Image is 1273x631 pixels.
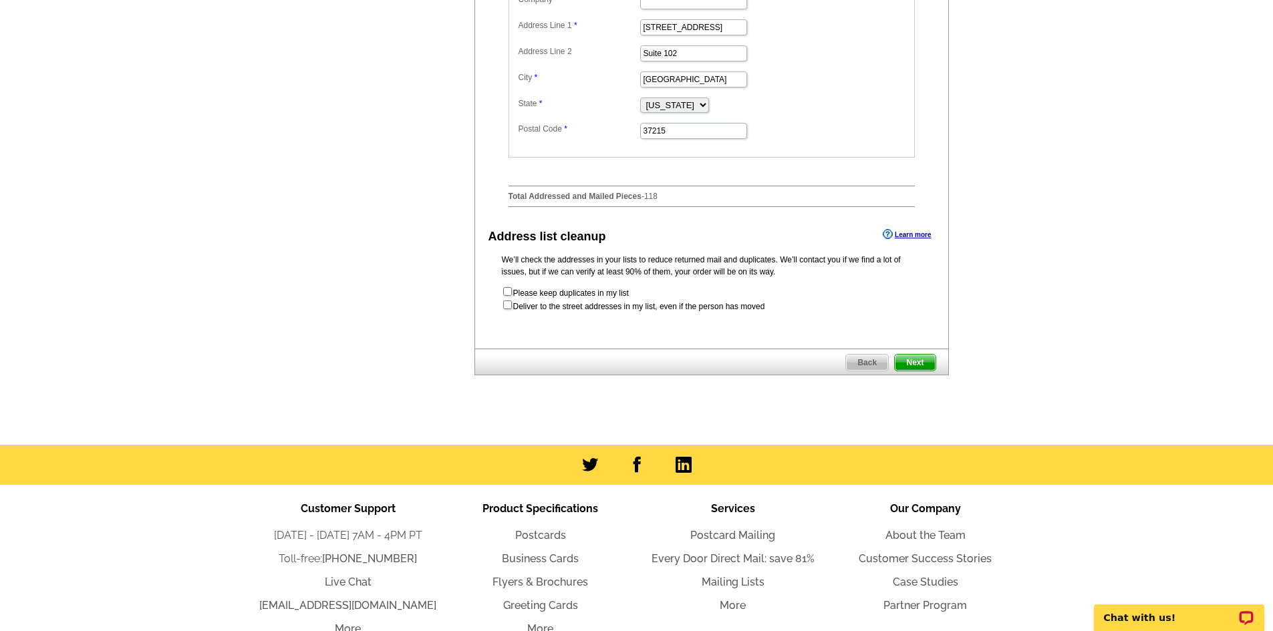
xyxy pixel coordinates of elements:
[702,576,764,588] a: Mailing Lists
[859,552,992,565] a: Customer Success Stories
[690,529,775,542] a: Postcard Mailing
[1085,589,1273,631] iframe: LiveChat chat widget
[644,192,658,201] span: 118
[883,229,931,240] a: Learn more
[515,529,566,542] a: Postcards
[502,552,579,565] a: Business Cards
[252,528,444,544] li: [DATE] - [DATE] 7AM - 4PM PT
[893,576,958,588] a: Case Studies
[519,123,639,135] label: Postal Code
[492,576,588,588] a: Flyers & Brochures
[488,228,606,246] div: Address list cleanup
[711,502,755,515] span: Services
[519,97,639,110] label: State
[519,45,639,57] label: Address Line 2
[519,71,639,83] label: City
[885,529,966,542] a: About the Team
[845,354,889,371] a: Back
[895,355,935,371] span: Next
[846,355,888,371] span: Back
[519,19,639,31] label: Address Line 1
[652,552,815,565] a: Every Door Direct Mail: save 81%
[502,254,922,278] p: We’ll check the addresses in your lists to reduce returned mail and duplicates. We’ll contact you...
[509,192,642,201] strong: Total Addressed and Mailed Pieces
[259,599,436,612] a: [EMAIL_ADDRESS][DOMAIN_NAME]
[322,552,417,565] a: [PHONE_NUMBER]
[325,576,372,588] a: Live Chat
[503,599,578,612] a: Greeting Cards
[883,599,967,612] a: Partner Program
[482,502,598,515] span: Product Specifications
[252,551,444,567] li: Toll-free:
[890,502,961,515] span: Our Company
[301,502,396,515] span: Customer Support
[502,286,922,312] form: Please keep duplicates in my list Deliver to the street addresses in my list, even if the person ...
[720,599,746,612] a: More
